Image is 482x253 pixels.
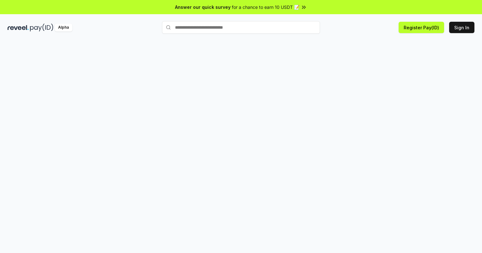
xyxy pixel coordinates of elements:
[30,24,53,32] img: pay_id
[8,24,29,32] img: reveel_dark
[175,4,231,10] span: Answer our quick survey
[55,24,72,32] div: Alpha
[449,22,474,33] button: Sign In
[232,4,299,10] span: for a chance to earn 10 USDT 📝
[399,22,444,33] button: Register Pay(ID)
